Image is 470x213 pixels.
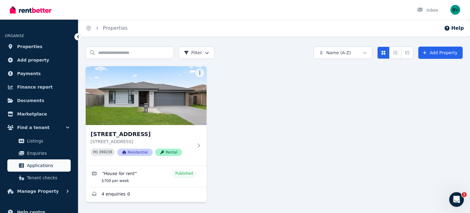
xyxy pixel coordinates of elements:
p: [STREET_ADDRESS] [91,139,193,145]
a: Enquiries [7,147,71,159]
span: Name (A-Z) [326,50,351,56]
a: Edit listing: House for rent [86,166,207,187]
span: Rental [155,149,182,156]
span: Properties [17,43,43,50]
a: 7 Wicker Rd, Park Ridge[STREET_ADDRESS][STREET_ADDRESS]PID 398238ResidentialRental [86,66,207,166]
a: Marketplace [5,108,73,120]
span: Enquiries [27,150,68,157]
span: Marketplace [17,110,47,118]
a: Properties [103,25,128,31]
a: Tenant checks [7,172,71,184]
button: Help [444,25,464,32]
span: Payments [17,70,41,77]
span: Add property [17,56,49,64]
div: View options [377,47,413,59]
span: Applications [27,162,68,169]
span: Tenant checks [27,174,68,181]
h3: [STREET_ADDRESS] [91,130,193,139]
a: Payments [5,67,73,80]
span: Finance report [17,83,53,91]
a: Applications [7,159,71,172]
a: Listings [7,135,71,147]
a: Add property [5,54,73,66]
span: Listings [27,137,68,145]
span: 1 [462,192,467,197]
button: Find a tenant [5,121,73,134]
img: Benmon Mammen Varghese [450,5,460,15]
a: Enquiries for 7 Wicker Rd, Park Ridge [86,187,207,202]
span: Find a tenant [17,124,50,131]
span: Manage Property [17,188,59,195]
nav: Breadcrumb [78,20,135,37]
button: Manage Property [5,185,73,197]
code: 398238 [99,150,112,154]
span: Residential [117,149,153,156]
a: Properties [5,40,73,53]
div: Inbox [417,7,438,13]
span: Filter [184,50,202,56]
span: Documents [17,97,44,104]
span: ORGANISE [5,34,24,38]
small: PID [93,150,98,154]
button: Expanded list view [401,47,413,59]
button: Name (A-Z) [314,47,372,59]
iframe: Intercom live chat [449,192,464,207]
a: Finance report [5,81,73,93]
button: Compact list view [389,47,401,59]
button: More options [196,69,204,77]
a: Documents [5,94,73,107]
a: Add Property [418,47,463,59]
button: Filter [179,47,214,59]
button: Card view [377,47,390,59]
img: RentBetter [10,5,51,14]
img: 7 Wicker Rd, Park Ridge [86,66,207,125]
